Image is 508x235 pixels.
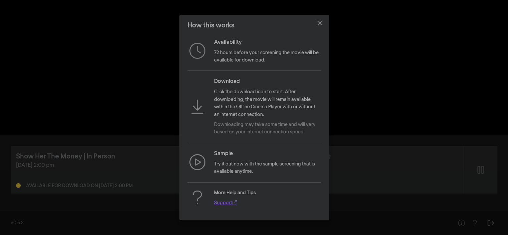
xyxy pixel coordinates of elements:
p: Try it out now with the sample screening that is available anytime. [214,160,321,175]
p: 72 hours before your screening the movie will be available for download. [214,49,321,64]
p: Click the download icon to start. After downloading, the movie will remain available within the O... [214,88,321,118]
a: Support [214,201,237,205]
p: Downloading may take some time and will vary based on your internet connection speed. [214,121,321,136]
button: Close [314,18,325,28]
p: Download [214,78,321,86]
p: Sample [214,150,321,158]
p: More Help and Tips [214,189,256,197]
header: How this works [179,15,329,36]
p: Availability [214,38,321,46]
